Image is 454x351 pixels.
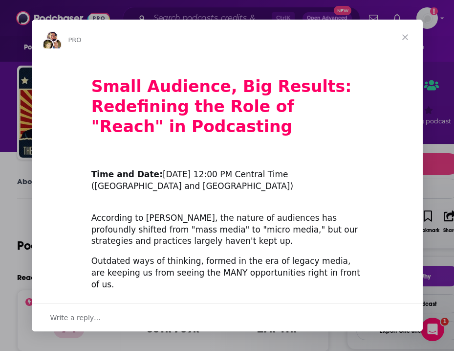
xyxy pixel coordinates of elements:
b: Time and Date: [91,169,163,179]
b: Small Audience, Big Results: Redefining the Role of "Reach" in Podcasting [91,77,352,136]
span: Write a reply… [50,311,101,324]
div: ​ [DATE] 12:00 PM Central Time ([GEOGRAPHIC_DATA] and [GEOGRAPHIC_DATA]) [91,158,363,192]
span: PRO [68,36,82,44]
div: Open conversation and reply [32,304,423,331]
img: Sydney avatar [46,31,58,43]
div: Outdated ways of thinking, formed in the era of legacy media, are keeping us from seeing the MANY... [91,256,363,290]
div: According to [PERSON_NAME], the nature of audiences has profoundly shifted from "mass media" to "... [91,201,363,247]
img: Dave avatar [50,39,62,50]
img: Barbara avatar [42,39,54,50]
span: Close [388,20,423,55]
